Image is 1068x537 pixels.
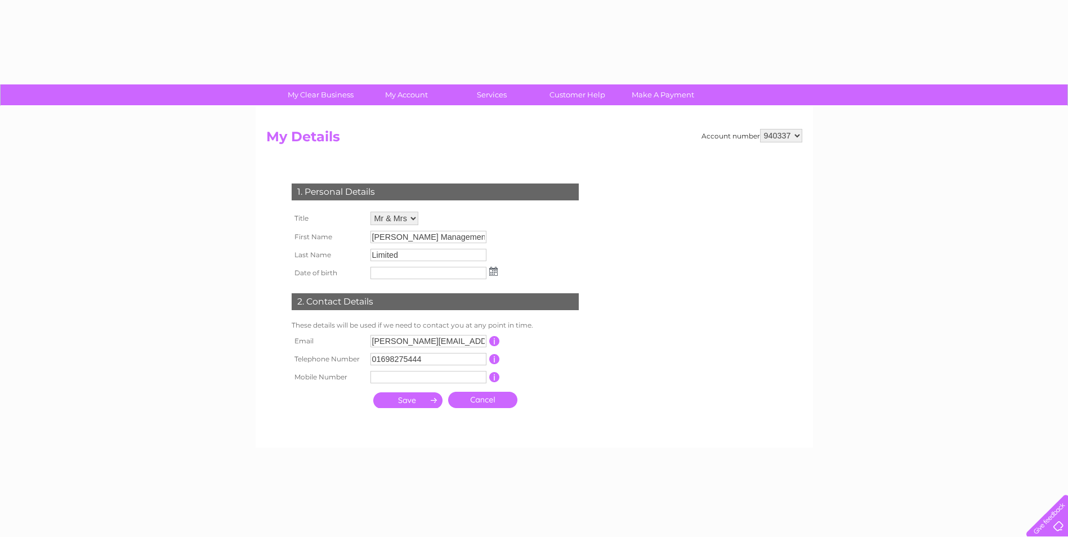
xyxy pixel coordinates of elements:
[448,392,517,408] a: Cancel
[373,392,443,408] input: Submit
[489,372,500,382] input: Information
[289,209,368,228] th: Title
[489,336,500,346] input: Information
[292,293,579,310] div: 2. Contact Details
[292,184,579,200] div: 1. Personal Details
[489,267,498,276] img: ...
[289,319,582,332] td: These details will be used if we need to contact you at any point in time.
[531,84,624,105] a: Customer Help
[289,368,368,386] th: Mobile Number
[701,129,802,142] div: Account number
[289,332,368,350] th: Email
[489,354,500,364] input: Information
[616,84,709,105] a: Make A Payment
[289,264,368,282] th: Date of birth
[445,84,538,105] a: Services
[289,246,368,264] th: Last Name
[289,350,368,368] th: Telephone Number
[289,228,368,246] th: First Name
[360,84,453,105] a: My Account
[266,129,802,150] h2: My Details
[274,84,367,105] a: My Clear Business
